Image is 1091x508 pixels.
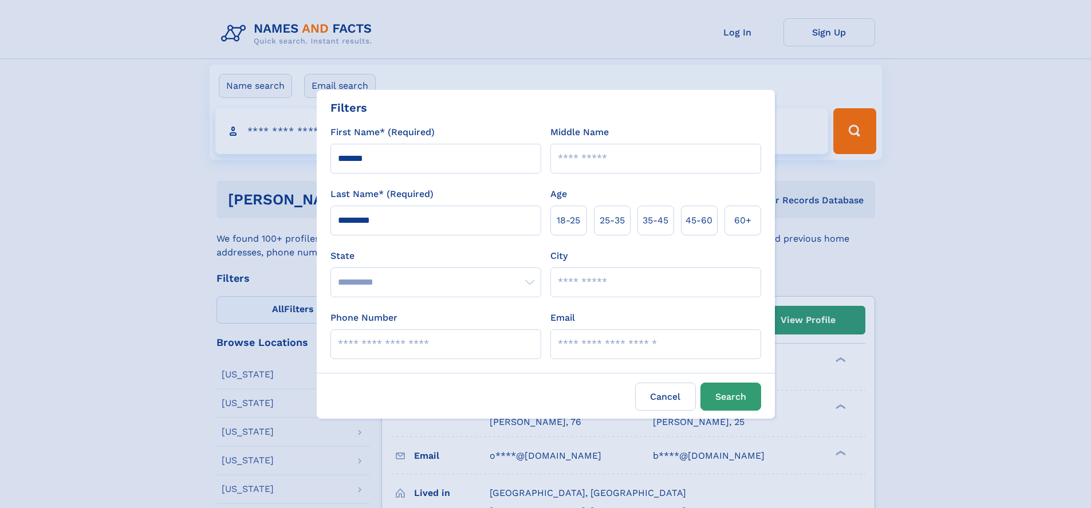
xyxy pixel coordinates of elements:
[643,214,668,227] span: 35‑45
[557,214,580,227] span: 18‑25
[330,249,541,263] label: State
[686,214,712,227] span: 45‑60
[550,249,568,263] label: City
[330,99,367,116] div: Filters
[550,311,575,325] label: Email
[734,214,751,227] span: 60+
[330,187,434,201] label: Last Name* (Required)
[550,187,567,201] label: Age
[700,383,761,411] button: Search
[635,383,696,411] label: Cancel
[600,214,625,227] span: 25‑35
[330,125,435,139] label: First Name* (Required)
[550,125,609,139] label: Middle Name
[330,311,397,325] label: Phone Number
